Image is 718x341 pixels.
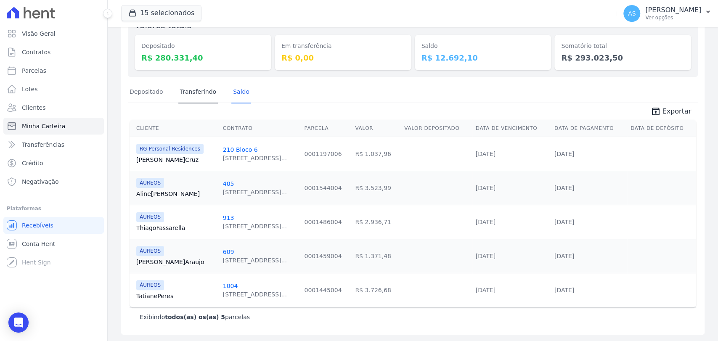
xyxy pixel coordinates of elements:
[121,5,201,21] button: 15 selecionados
[231,82,251,103] a: Saldo
[128,82,165,103] a: Depositado
[352,120,401,137] th: Valor
[3,81,104,98] a: Lotes
[223,283,238,289] a: 1004
[551,120,627,137] th: Data de Pagamento
[561,52,684,63] dd: R$ 293.023,50
[22,48,50,56] span: Contratos
[301,120,352,137] th: Parcela
[476,219,495,225] a: [DATE]
[304,151,342,157] a: 0001197006
[22,159,43,167] span: Crédito
[281,52,405,63] dd: R$ 0,00
[136,224,216,232] a: ThiagoFassarella
[223,256,287,264] div: [STREET_ADDRESS]...
[165,314,225,320] b: todos(as) os(as) 5
[140,313,250,321] p: Exibindo parcelas
[645,14,701,21] p: Ver opções
[136,144,204,154] span: RG Personal Residences
[476,151,495,157] a: [DATE]
[136,212,164,222] span: ÁUREOS
[8,312,29,333] div: Open Intercom Messenger
[3,155,104,172] a: Crédito
[22,140,64,149] span: Transferências
[554,219,574,225] a: [DATE]
[476,185,495,191] a: [DATE]
[352,137,401,171] td: R$ 1.037,96
[3,136,104,153] a: Transferências
[136,280,164,290] span: ÁUREOS
[7,204,101,214] div: Plataformas
[352,273,401,307] td: R$ 3.726,68
[22,85,38,93] span: Lotes
[617,2,718,25] button: AS [PERSON_NAME] Ver opções
[554,151,574,157] a: [DATE]
[22,221,53,230] span: Recebíveis
[22,177,59,186] span: Negativação
[22,103,45,112] span: Clientes
[3,173,104,190] a: Negativação
[645,6,701,14] p: [PERSON_NAME]
[476,287,495,293] a: [DATE]
[352,239,401,273] td: R$ 1.371,48
[554,253,574,259] a: [DATE]
[223,290,287,299] div: [STREET_ADDRESS]...
[3,62,104,79] a: Parcelas
[223,222,287,230] div: [STREET_ADDRESS]...
[662,106,691,116] span: Exportar
[136,178,164,188] span: ÁUREOS
[421,42,545,50] dt: Saldo
[3,217,104,234] a: Recebíveis
[136,156,216,164] a: [PERSON_NAME]Cruz
[304,287,342,293] a: 0001445004
[644,106,698,118] a: unarchive Exportar
[561,42,684,50] dt: Somatório total
[130,120,220,137] th: Cliente
[3,25,104,42] a: Visão Geral
[223,180,234,187] a: 405
[281,42,405,50] dt: Em transferência
[220,120,301,137] th: Contrato
[22,66,46,75] span: Parcelas
[401,120,472,137] th: Valor Depositado
[223,146,258,153] a: 210 Bloco 6
[304,253,342,259] a: 0001459004
[136,258,216,266] a: [PERSON_NAME]Araujo
[650,106,660,116] i: unarchive
[421,52,545,63] dd: R$ 12.692,10
[223,214,234,221] a: 913
[628,11,636,16] span: AS
[554,287,574,293] a: [DATE]
[3,99,104,116] a: Clientes
[136,292,216,300] a: TatianePeres
[3,44,104,61] a: Contratos
[178,82,218,103] a: Transferindo
[136,190,216,198] a: Aline[PERSON_NAME]
[141,42,265,50] dt: Depositado
[627,120,696,137] th: Data de Depósito
[304,219,342,225] a: 0001486004
[136,246,164,256] span: ÁUREOS
[223,248,234,255] a: 609
[304,185,342,191] a: 0001544004
[3,235,104,252] a: Conta Hent
[22,122,65,130] span: Minha Carteira
[472,120,551,137] th: Data de Vencimento
[352,205,401,239] td: R$ 2.936,71
[554,185,574,191] a: [DATE]
[223,188,287,196] div: [STREET_ADDRESS]...
[223,154,287,162] div: [STREET_ADDRESS]...
[352,171,401,205] td: R$ 3.523,99
[3,118,104,135] a: Minha Carteira
[141,52,265,63] dd: R$ 280.331,40
[22,240,55,248] span: Conta Hent
[22,29,56,38] span: Visão Geral
[476,253,495,259] a: [DATE]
